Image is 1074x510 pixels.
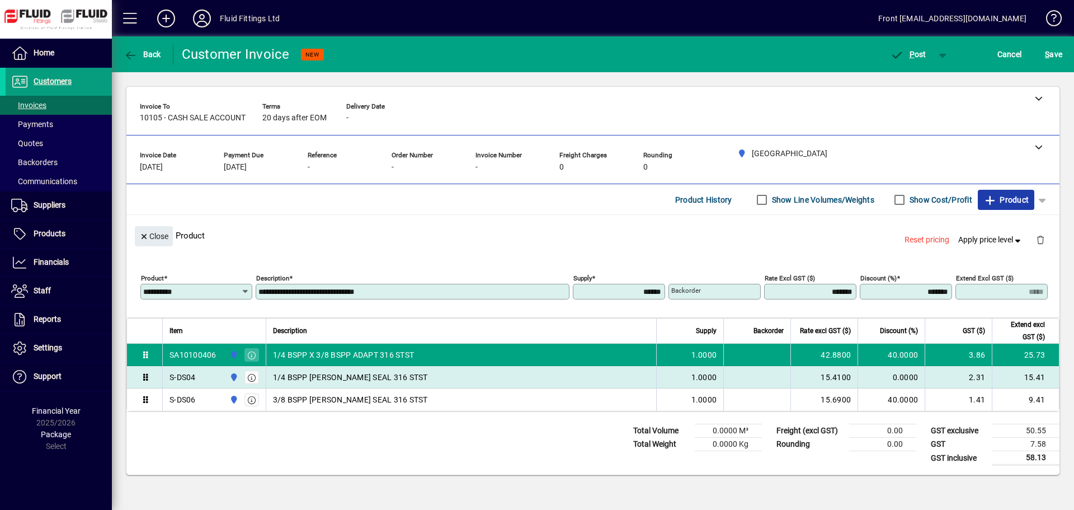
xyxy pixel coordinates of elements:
span: Financial Year [32,406,81,415]
mat-label: Rate excl GST ($) [765,274,815,282]
span: NEW [305,51,319,58]
a: Quotes [6,134,112,153]
div: S-DS04 [169,372,196,383]
a: Staff [6,277,112,305]
button: Close [135,226,173,246]
button: Product History [671,190,737,210]
span: Backorder [753,325,784,337]
span: Package [41,430,71,439]
td: 9.41 [992,389,1059,411]
button: Delete [1027,226,1054,253]
span: Backorders [11,158,58,167]
span: Product [983,191,1029,209]
td: 58.13 [992,451,1059,465]
span: Description [273,325,307,337]
div: Front [EMAIL_ADDRESS][DOMAIN_NAME] [878,10,1026,27]
span: - [308,163,310,172]
button: Reset pricing [900,230,954,250]
td: Freight (excl GST) [771,424,849,438]
span: Support [34,372,62,381]
span: 1/4 BSPP [PERSON_NAME] SEAL 316 STST [273,372,428,383]
label: Show Line Volumes/Weights [770,194,874,205]
button: Product [978,190,1034,210]
td: 0.0000 M³ [695,424,762,438]
div: S-DS06 [169,394,196,405]
a: Knowledge Base [1038,2,1060,39]
a: Invoices [6,96,112,115]
mat-label: Discount (%) [860,274,897,282]
mat-label: Product [141,274,164,282]
span: Supply [696,325,717,337]
td: Total Volume [628,424,695,438]
td: 2.31 [925,366,992,389]
td: 0.0000 [858,366,925,389]
td: 15.41 [992,366,1059,389]
span: Financials [34,258,69,266]
div: 15.4100 [798,372,851,383]
span: Customers [34,77,72,86]
span: 20 days after EOM [262,114,327,123]
span: 10105 - CASH SALE ACCOUNT [140,114,246,123]
span: Extend excl GST ($) [999,319,1045,343]
a: Suppliers [6,191,112,219]
span: ost [890,50,926,59]
span: - [475,163,478,172]
td: 3.86 [925,344,992,366]
a: Settings [6,334,112,362]
a: Reports [6,306,112,334]
span: Reset pricing [905,234,949,246]
div: SA10100406 [169,349,216,361]
span: Back [124,50,161,59]
span: Communications [11,177,77,186]
span: Item [169,325,183,337]
span: Payments [11,120,53,129]
a: Backorders [6,153,112,172]
mat-label: Extend excl GST ($) [956,274,1014,282]
span: Apply price level [958,234,1023,246]
span: 1.0000 [691,372,717,383]
td: GST [925,438,992,451]
span: - [392,163,394,172]
span: 1/4 BSPP X 3/8 BSPP ADAPT 316 STST [273,349,414,361]
a: Financials [6,249,112,277]
div: Product [126,215,1059,256]
div: Fluid Fittings Ltd [220,10,280,27]
span: 0 [559,163,564,172]
span: 3/8 BSPP [PERSON_NAME] SEAL 316 STST [273,394,428,405]
span: AUCKLAND [227,394,239,406]
span: AUCKLAND [227,371,239,383]
span: S [1045,50,1049,59]
mat-label: Supply [573,274,592,282]
span: Invoices [11,101,46,110]
a: Products [6,220,112,248]
span: 0 [643,163,648,172]
span: AUCKLAND [227,349,239,361]
td: GST inclusive [925,451,992,465]
td: 40.0000 [858,344,925,366]
span: P [910,50,915,59]
td: 0.0000 Kg [695,438,762,451]
div: Customer Invoice [182,45,290,63]
a: Communications [6,172,112,191]
app-page-header-button: Back [112,44,173,64]
span: Suppliers [34,200,65,209]
td: 50.55 [992,424,1059,438]
a: Support [6,363,112,391]
button: Add [148,8,184,29]
span: Products [34,229,65,238]
td: Total Weight [628,438,695,451]
span: Staff [34,286,51,295]
span: Cancel [997,45,1022,63]
span: [DATE] [140,163,163,172]
span: Rate excl GST ($) [800,325,851,337]
td: 0.00 [849,438,916,451]
span: 1.0000 [691,349,717,361]
span: ave [1045,45,1062,63]
span: Settings [34,343,62,352]
span: - [346,114,348,123]
span: Reports [34,315,61,324]
a: Home [6,39,112,67]
td: GST exclusive [925,424,992,438]
td: 1.41 [925,389,992,411]
td: 0.00 [849,424,916,438]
